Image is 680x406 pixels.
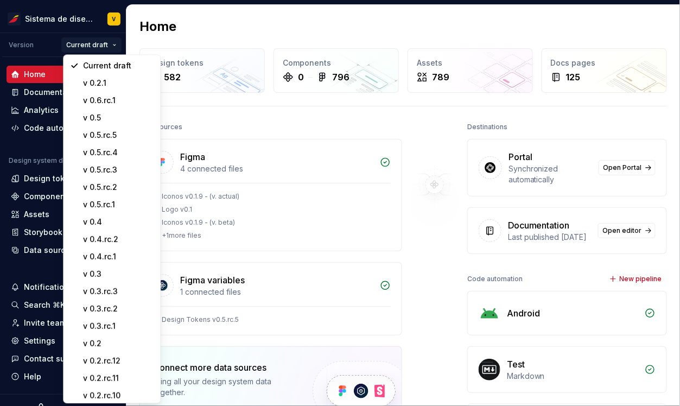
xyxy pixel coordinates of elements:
[83,356,154,366] div: v 0.2.rc.12
[83,286,154,297] div: v 0.3.rc.3
[83,303,154,314] div: v 0.3.rc.2
[83,234,154,245] div: v 0.4.rc.2
[83,390,154,401] div: v 0.2.rc.10
[83,147,154,158] div: v 0.5.rc.4
[83,199,154,210] div: v 0.5.rc.1
[83,182,154,193] div: v 0.5.rc.2
[83,95,154,106] div: v 0.6.rc.1
[83,321,154,332] div: v 0.3.rc.1
[83,251,154,262] div: v 0.4.rc.1
[83,112,154,123] div: v 0.5
[83,338,154,349] div: v 0.2
[83,373,154,384] div: v 0.2.rc.11
[83,164,154,175] div: v 0.5.rc.3
[83,60,154,71] div: Current draft
[83,217,154,227] div: v 0.4
[83,130,154,141] div: v 0.5.rc.5
[83,269,154,280] div: v 0.3
[83,78,154,88] div: v 0.2.1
